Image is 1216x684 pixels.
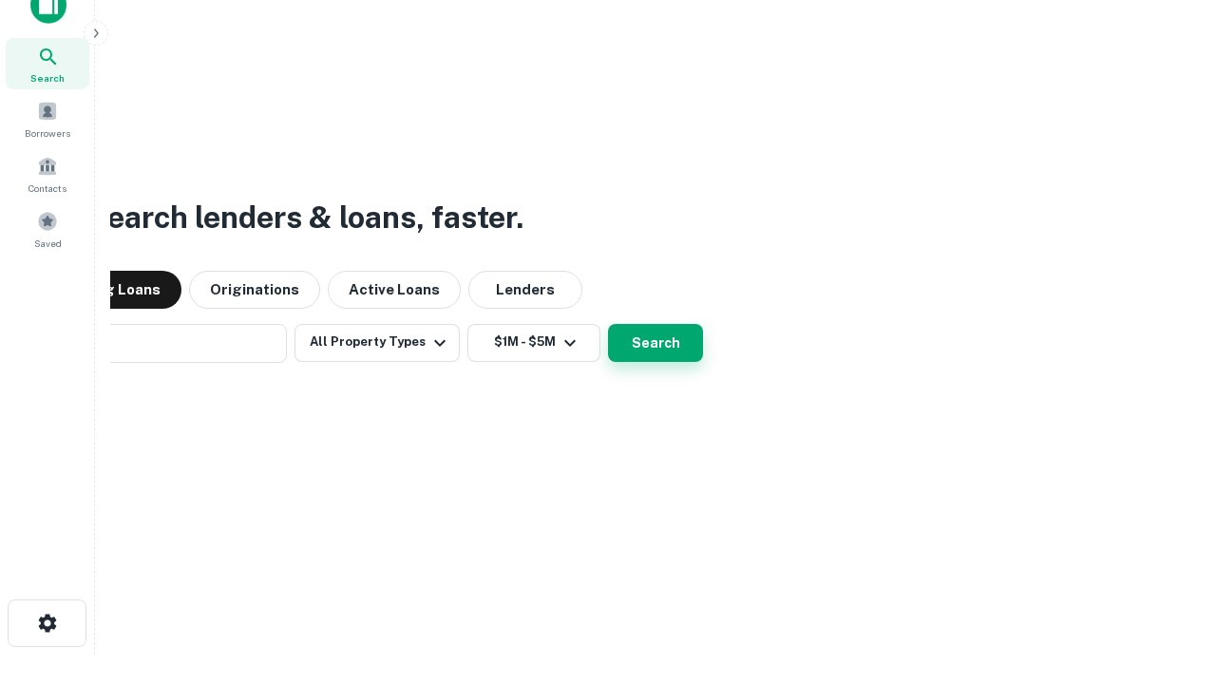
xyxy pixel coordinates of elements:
[6,38,89,89] a: Search
[294,324,460,362] button: All Property Types
[328,271,461,309] button: Active Loans
[6,148,89,199] a: Contacts
[30,70,65,85] span: Search
[608,324,703,362] button: Search
[28,180,66,196] span: Contacts
[468,271,582,309] button: Lenders
[6,203,89,255] a: Saved
[86,195,523,240] h3: Search lenders & loans, faster.
[6,93,89,144] a: Borrowers
[467,324,600,362] button: $1M - $5M
[34,236,62,251] span: Saved
[25,125,70,141] span: Borrowers
[189,271,320,309] button: Originations
[1121,532,1216,623] iframe: Chat Widget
